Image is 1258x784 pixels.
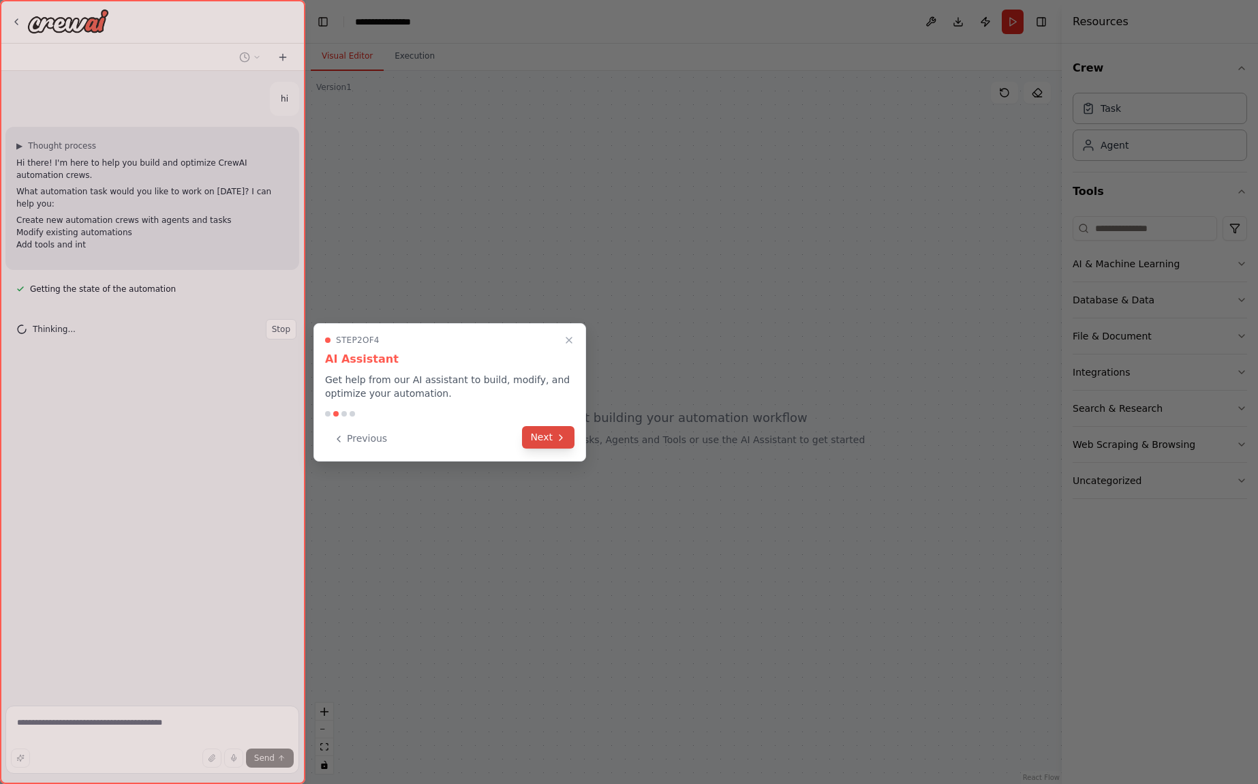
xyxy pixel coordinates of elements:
[336,335,380,346] span: Step 2 of 4
[522,426,574,449] button: Next
[325,427,395,450] button: Previous
[561,332,577,348] button: Close walkthrough
[313,12,333,31] button: Hide left sidebar
[325,351,574,367] h3: AI Assistant
[325,373,574,400] p: Get help from our AI assistant to build, modify, and optimize your automation.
